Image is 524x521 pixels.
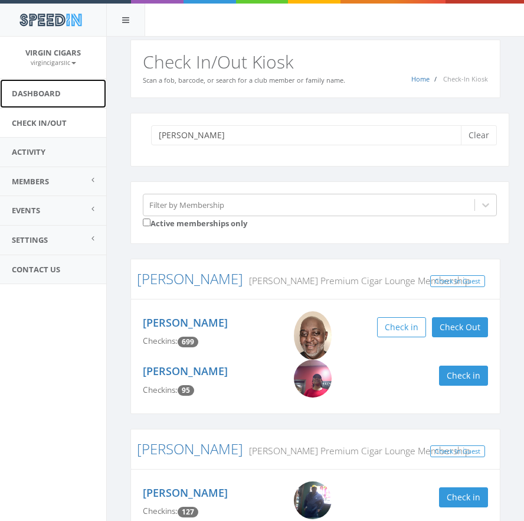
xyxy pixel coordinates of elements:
small: [PERSON_NAME] Premium Cigar Lounge Membership [243,274,470,287]
a: virgincigarsllc [31,57,76,67]
button: Check in [439,487,488,507]
span: Check-In Kiosk [443,74,488,83]
button: Check in [439,366,488,386]
input: Search a name to check in [151,125,470,145]
input: Active memberships only [143,219,150,226]
img: speedin_logo.png [14,9,87,31]
span: Members [12,176,49,187]
span: Contact Us [12,264,60,275]
h2: Check In/Out Kiosk [143,52,488,71]
a: [PERSON_NAME] [143,315,228,330]
img: David_Resse.png [294,481,332,519]
button: Clear [461,125,497,145]
a: [PERSON_NAME] [143,486,228,500]
button: Check Out [432,317,488,337]
a: Check In Guest [430,275,485,288]
img: Catherine_Edmonds.png [294,360,332,398]
span: Checkins: [143,506,178,516]
span: Checkins: [143,336,178,346]
a: [PERSON_NAME] [137,439,243,458]
a: [PERSON_NAME] [143,364,228,378]
span: Checkin count [178,385,194,396]
small: Scan a fob, barcode, or search for a club member or family name. [143,76,345,84]
button: Check in [377,317,426,337]
span: Virgin Cigars [25,47,81,58]
a: Check In Guest [430,445,485,458]
label: Active memberships only [143,216,247,229]
span: Settings [12,235,48,245]
a: Home [411,74,430,83]
span: Events [12,205,40,216]
div: Filter by Membership [149,199,224,210]
a: [PERSON_NAME] [137,269,243,288]
small: [PERSON_NAME] Premium Cigar Lounge Membership [243,444,470,457]
span: Checkin count [178,337,198,347]
small: virgincigarsllc [31,58,76,67]
img: Erroll_Reese.png [294,311,332,360]
span: Checkins: [143,385,178,395]
span: Checkin count [178,507,198,517]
